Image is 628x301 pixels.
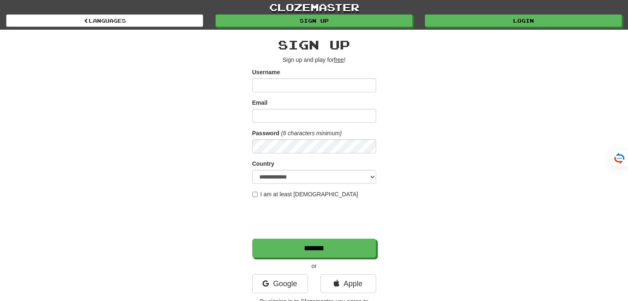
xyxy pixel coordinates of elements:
[252,38,376,52] h2: Sign up
[252,202,378,235] iframe: reCAPTCHA
[252,56,376,64] p: Sign up and play for !
[252,262,376,270] p: or
[334,56,344,63] u: free
[252,129,280,137] label: Password
[281,130,342,136] em: (6 characters minimum)
[252,99,268,107] label: Email
[425,14,622,27] a: Login
[252,160,275,168] label: Country
[252,274,308,293] a: Google
[6,14,203,27] a: Languages
[252,192,258,197] input: I am at least [DEMOGRAPHIC_DATA]
[320,274,376,293] a: Apple
[252,190,358,198] label: I am at least [DEMOGRAPHIC_DATA]
[216,14,412,27] a: Sign up
[252,68,280,76] label: Username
